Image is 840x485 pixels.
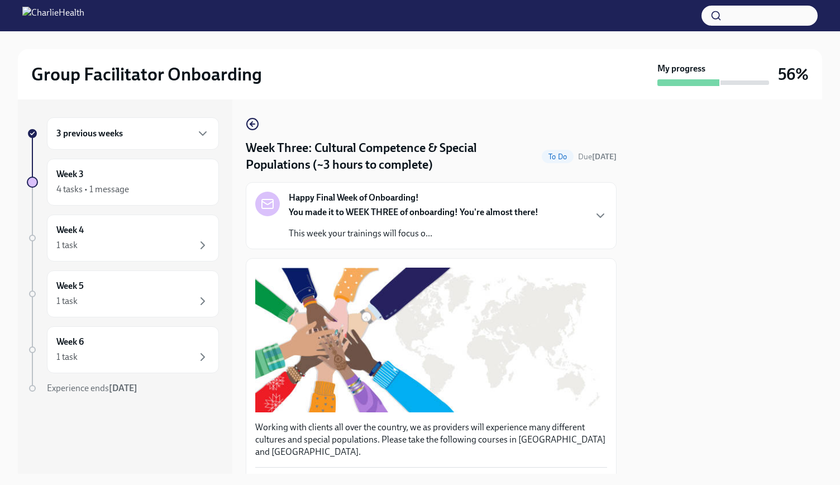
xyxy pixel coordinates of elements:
[27,270,219,317] a: Week 51 task
[56,239,78,251] div: 1 task
[289,207,538,217] strong: You made it to WEEK THREE of onboarding! You're almost there!
[27,326,219,373] a: Week 61 task
[246,140,537,173] h4: Week Three: Cultural Competence & Special Populations (~3 hours to complete)
[27,159,219,206] a: Week 34 tasks • 1 message
[56,280,84,292] h6: Week 5
[289,227,538,240] p: This week your trainings will focus o...
[27,215,219,261] a: Week 41 task
[109,383,137,393] strong: [DATE]
[778,64,809,84] h3: 56%
[56,183,129,196] div: 4 tasks • 1 message
[255,421,607,458] p: Working with clients all over the country, we as providers will experience many different culture...
[578,151,617,162] span: October 13th, 2025 10:00
[56,127,123,140] h6: 3 previous weeks
[56,168,84,180] h6: Week 3
[592,152,617,161] strong: [DATE]
[542,153,574,161] span: To Do
[578,152,617,161] span: Due
[47,117,219,150] div: 3 previous weeks
[56,224,84,236] h6: Week 4
[47,383,137,393] span: Experience ends
[56,351,78,363] div: 1 task
[289,192,419,204] strong: Happy Final Week of Onboarding!
[255,268,607,412] button: Zoom image
[56,336,84,348] h6: Week 6
[31,63,262,85] h2: Group Facilitator Onboarding
[22,7,84,25] img: CharlieHealth
[56,295,78,307] div: 1 task
[657,63,705,75] strong: My progress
